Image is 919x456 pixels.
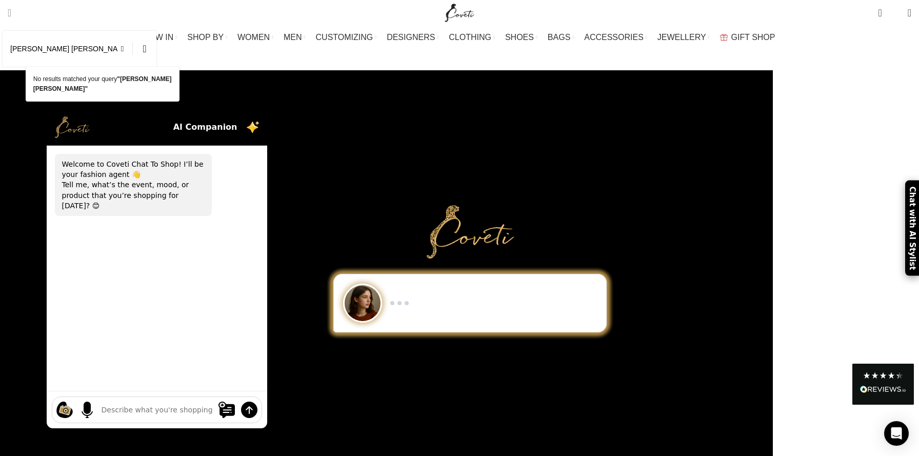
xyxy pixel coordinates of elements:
a: GIFT SHOP [720,27,775,48]
a: CUSTOMIZING [316,27,377,48]
span: CUSTOMIZING [316,32,373,42]
span: JEWELLERY [657,32,706,42]
a: WOMEN [237,27,273,48]
div: Read All Reviews [852,364,914,405]
a: SHOES [505,27,537,48]
a: 0 [873,3,887,23]
div: My Wishlist [890,3,900,23]
div: 4.28 Stars [863,371,904,380]
a: CLOTHING [449,27,495,48]
span: DESIGNERS [387,32,435,42]
img: GiftBag [720,34,728,41]
span: SHOP BY [187,32,224,42]
a: Site logo [443,8,477,16]
span: 0 [879,5,887,13]
span: CLOTHING [449,32,491,42]
a: ACCESSORIES [584,27,647,48]
div: No results matched your query [26,67,179,102]
a: SHOP BY [187,27,227,48]
span: MEN [284,32,302,42]
input: Search [3,31,156,67]
div: Open Intercom Messenger [884,421,909,446]
img: Primary Gold [427,205,514,259]
span: 0 [892,10,900,18]
a: BAGS [548,27,574,48]
div: Read All Reviews [860,384,906,397]
a: JEWELLERY [657,27,710,48]
span: WOMEN [237,32,270,42]
a: MEN [284,27,305,48]
div: Main navigation [3,27,916,48]
a: Search [3,3,16,23]
a: DESIGNERS [387,27,438,48]
span: ACCESSORIES [584,32,644,42]
div: Chat to Shop demo [326,274,614,332]
span: SHOES [505,32,534,42]
a: NEW IN [144,27,177,48]
span: BAGS [548,32,570,42]
span: NEW IN [144,32,174,42]
span: GIFT SHOP [731,32,775,42]
img: REVIEWS.io [860,386,906,393]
